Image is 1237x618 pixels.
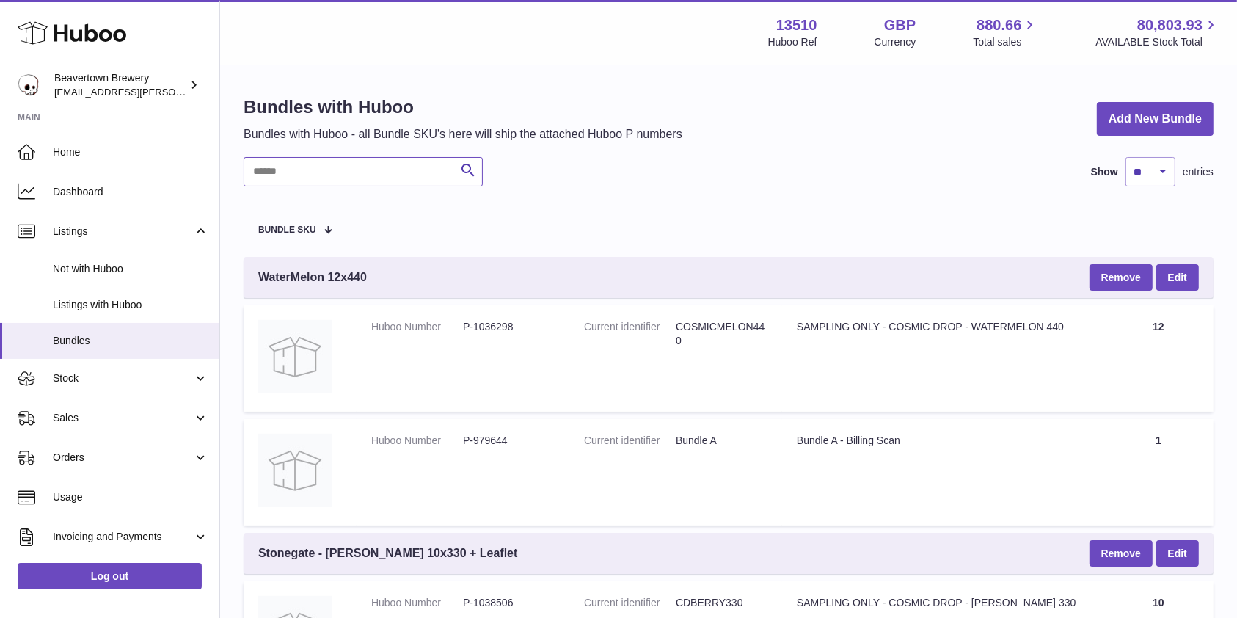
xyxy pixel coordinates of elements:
span: 880.66 [977,15,1021,35]
span: Stonegate - [PERSON_NAME] 10x330 + Leaflet [258,545,517,561]
a: 80,803.93 AVAILABLE Stock Total [1095,15,1219,49]
dt: Current identifier [584,434,676,448]
span: Total sales [973,35,1038,49]
dd: Bundle A [676,434,767,448]
span: Bundles [53,334,208,348]
dd: CDBERRY330 [676,596,767,610]
dd: P-1038506 [463,596,555,610]
img: kit.lowe@beavertownbrewery.co.uk [18,74,40,96]
span: AVAILABLE Stock Total [1095,35,1219,49]
span: Stock [53,371,193,385]
dt: Huboo Number [371,434,463,448]
dt: Current identifier [584,596,676,610]
p: Bundles with Huboo - all Bundle SKU's here will ship the attached Huboo P numbers [244,126,682,142]
span: Usage [53,490,208,504]
dt: Huboo Number [371,596,463,610]
strong: GBP [884,15,916,35]
td: 1 [1103,419,1214,526]
dd: COSMICMELON440 [676,320,767,348]
a: Log out [18,563,202,589]
dd: P-1036298 [463,320,555,334]
dd: P-979644 [463,434,555,448]
button: Remove [1090,540,1153,567]
div: Beavertown Brewery [54,71,186,99]
dt: Huboo Number [371,320,463,334]
button: Remove [1090,264,1153,291]
span: [EMAIL_ADDRESS][PERSON_NAME][DOMAIN_NAME] [54,86,294,98]
span: Dashboard [53,185,208,199]
img: SAMPLING ONLY - COSMIC DROP - WATERMELON 440 [258,320,332,393]
h1: Bundles with Huboo [244,95,682,119]
strong: 13510 [776,15,817,35]
span: entries [1183,165,1214,179]
label: Show [1091,165,1118,179]
div: Currency [875,35,916,49]
a: Edit [1156,540,1199,567]
span: Sales [53,411,193,425]
span: 80,803.93 [1137,15,1203,35]
span: Invoicing and Payments [53,530,193,544]
div: Huboo Ref [768,35,817,49]
span: Listings [53,225,193,239]
img: Bundle A - Billing Scan [258,434,332,507]
td: 12 [1103,305,1214,412]
span: Listings with Huboo [53,298,208,312]
div: SAMPLING ONLY - COSMIC DROP - [PERSON_NAME] 330 [797,596,1089,610]
div: SAMPLING ONLY - COSMIC DROP - WATERMELON 440 [797,320,1089,334]
div: Bundle A - Billing Scan [797,434,1089,448]
dt: Current identifier [584,320,676,348]
a: 880.66 Total sales [973,15,1038,49]
span: Bundle SKU [258,225,316,235]
span: Home [53,145,208,159]
a: Add New Bundle [1097,102,1214,137]
span: Not with Huboo [53,262,208,276]
a: Edit [1156,264,1199,291]
span: Orders [53,451,193,465]
span: WaterMelon 12x440 [258,269,367,286]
